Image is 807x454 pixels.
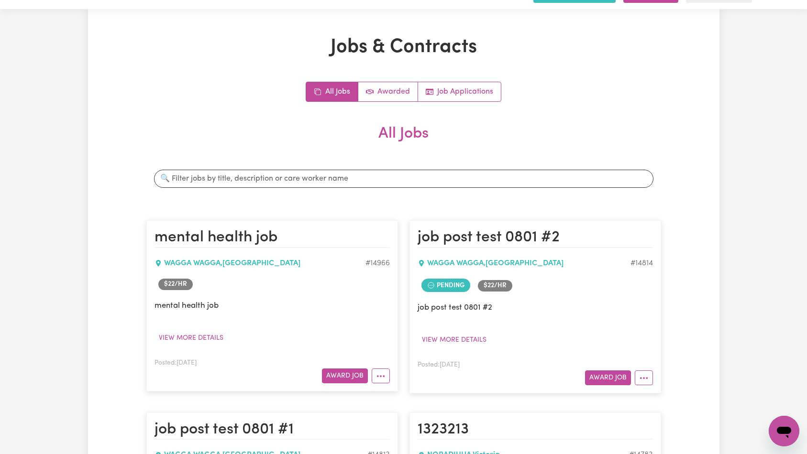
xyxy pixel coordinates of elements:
[155,331,228,346] button: View more details
[146,125,661,158] h2: All Jobs
[418,421,653,440] h2: 1323213
[154,170,653,188] input: 🔍 Filter jobs by title, description or care worker name
[155,258,365,269] div: WAGGA WAGGA , [GEOGRAPHIC_DATA]
[418,302,653,313] p: job post test 0801 #2
[418,258,630,269] div: WAGGA WAGGA , [GEOGRAPHIC_DATA]
[372,368,390,383] button: More options
[421,279,470,292] span: Job contract pending review by care worker
[418,333,491,347] button: View more details
[635,370,653,385] button: More options
[418,228,653,248] h2: job post test 0801 #2
[585,370,631,385] button: Award Job
[365,258,390,269] div: Job ID #14966
[322,368,368,383] button: Award Job
[306,82,358,101] a: All jobs
[478,280,512,292] span: Job rate per hour
[155,300,390,312] p: mental health job
[418,82,501,101] a: Job applications
[769,416,799,446] iframe: Button to launch messaging window
[418,362,460,368] span: Posted: [DATE]
[155,360,197,366] span: Posted: [DATE]
[146,36,661,59] h1: Jobs & Contracts
[155,421,390,440] h2: job post test 0801 #1
[158,279,193,290] span: Job rate per hour
[630,258,653,269] div: Job ID #14814
[358,82,418,101] a: Active jobs
[155,228,390,248] h2: mental health job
